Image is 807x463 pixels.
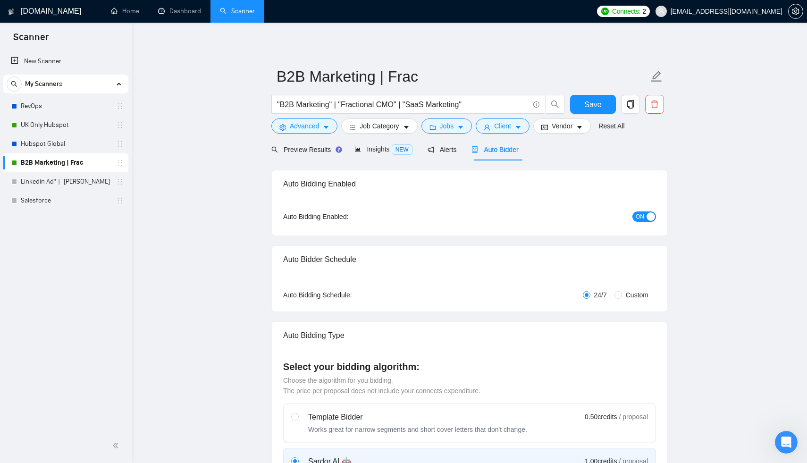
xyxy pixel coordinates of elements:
[308,425,527,434] div: Works great for narrow segments and short cover letters that don't change.
[601,8,609,15] img: upwork-logo.png
[484,124,490,131] span: user
[621,95,640,114] button: copy
[21,153,110,172] a: B2B Marketing | Frac
[6,30,56,50] span: Scanner
[116,102,124,110] span: holder
[584,99,601,110] span: Save
[11,52,121,71] a: New Scanner
[650,70,663,83] span: edit
[323,124,329,131] span: caret-down
[789,8,803,15] span: setting
[636,211,644,222] span: ON
[283,360,656,373] h4: Select your bidding algorithm:
[428,146,457,153] span: Alerts
[360,121,399,131] span: Job Category
[283,290,407,300] div: Auto Bidding Schedule:
[7,81,21,87] span: search
[283,322,656,349] div: Auto Bidding Type
[646,100,664,109] span: delete
[116,197,124,204] span: holder
[21,135,110,153] a: Hubspot Global
[645,95,664,114] button: delete
[21,116,110,135] a: UK Only Hubspot
[116,140,124,148] span: holder
[25,75,62,93] span: My Scanners
[277,99,529,110] input: Search Freelance Jobs...
[403,124,410,131] span: caret-down
[494,121,511,131] span: Client
[21,172,110,191] a: Linkedin Ad* | "[PERSON_NAME]
[546,95,564,114] button: search
[111,7,139,15] a: homeHome
[290,121,319,131] span: Advanced
[515,124,521,131] span: caret-down
[471,146,478,153] span: robot
[349,124,356,131] span: bars
[546,100,564,109] span: search
[788,8,803,15] a: setting
[775,431,798,454] iframe: Intercom live chat
[283,211,407,222] div: Auto Bidding Enabled:
[354,146,361,152] span: area-chart
[421,118,472,134] button: folderJobscaret-down
[308,412,527,423] div: Template Bidder
[7,76,22,92] button: search
[112,441,122,450] span: double-left
[658,8,664,15] span: user
[279,124,286,131] span: setting
[271,146,339,153] span: Preview Results
[622,100,639,109] span: copy
[21,191,110,210] a: Salesforce
[8,4,15,19] img: logo
[533,118,591,134] button: idcardVendorcaret-down
[335,145,343,154] div: Tooltip anchor
[612,6,640,17] span: Connects:
[429,124,436,131] span: folder
[3,52,128,71] li: New Scanner
[590,290,611,300] span: 24/7
[21,97,110,116] a: RevOps
[471,146,518,153] span: Auto Bidder
[116,159,124,167] span: holder
[277,65,648,88] input: Scanner name...
[283,170,656,197] div: Auto Bidding Enabled
[158,7,201,15] a: dashboardDashboard
[354,145,412,153] span: Insights
[533,101,539,108] span: info-circle
[341,118,417,134] button: barsJob Categorycaret-down
[541,124,548,131] span: idcard
[440,121,454,131] span: Jobs
[619,412,648,421] span: / proposal
[622,290,652,300] span: Custom
[585,412,617,422] span: 0.50 credits
[220,7,255,15] a: searchScanner
[3,75,128,210] li: My Scanners
[570,95,616,114] button: Save
[476,118,530,134] button: userClientcaret-down
[428,146,434,153] span: notification
[576,124,583,131] span: caret-down
[283,246,656,273] div: Auto Bidder Schedule
[392,144,412,155] span: NEW
[457,124,464,131] span: caret-down
[598,121,624,131] a: Reset All
[552,121,572,131] span: Vendor
[642,6,646,17] span: 2
[116,121,124,129] span: holder
[271,118,337,134] button: settingAdvancedcaret-down
[283,377,480,395] span: Choose the algorithm for you bidding. The price per proposal does not include your connects expen...
[271,146,278,153] span: search
[788,4,803,19] button: setting
[116,178,124,185] span: holder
